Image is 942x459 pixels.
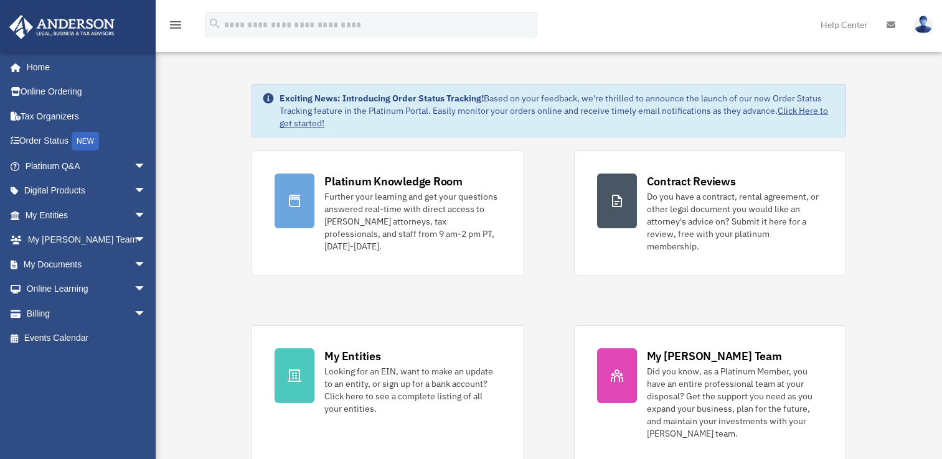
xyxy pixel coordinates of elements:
[9,178,165,203] a: Digital Productsarrow_drop_down
[134,277,159,302] span: arrow_drop_down
[9,326,165,351] a: Events Calendar
[324,190,501,253] div: Further your learning and get your questions answered real-time with direct access to [PERSON_NAM...
[9,154,165,178] a: Platinum Q&Aarrow_drop_down
[9,104,165,129] a: Tax Organizers
[647,365,823,440] div: Did you know, as a Platinum Member, you have an entire professional team at your disposal? Get th...
[574,151,846,276] a: Contract Reviews Do you have a contract, rental agreement, or other legal document you would like...
[324,365,501,415] div: Looking for an EIN, want to make an update to an entity, or sign up for a bank account? Click her...
[72,132,99,151] div: NEW
[134,301,159,327] span: arrow_drop_down
[647,348,782,364] div: My [PERSON_NAME] Team
[6,15,118,39] img: Anderson Advisors Platinum Portal
[252,151,524,276] a: Platinum Knowledge Room Further your learning and get your questions answered real-time with dire...
[9,80,165,104] a: Online Ordering
[134,252,159,277] span: arrow_drop_down
[324,174,463,189] div: Platinum Knowledge Room
[647,190,823,253] div: Do you have a contract, rental agreement, or other legal document you would like an attorney's ad...
[9,277,165,302] a: Online Learningarrow_drop_down
[280,105,828,129] a: Click Here to get started!
[134,154,159,179] span: arrow_drop_down
[168,17,183,32] i: menu
[168,22,183,32] a: menu
[9,55,159,80] a: Home
[647,174,736,189] div: Contract Reviews
[134,203,159,228] span: arrow_drop_down
[134,178,159,204] span: arrow_drop_down
[208,17,222,30] i: search
[9,252,165,277] a: My Documentsarrow_drop_down
[914,16,933,34] img: User Pic
[134,228,159,253] span: arrow_drop_down
[9,228,165,253] a: My [PERSON_NAME] Teamarrow_drop_down
[9,301,165,326] a: Billingarrow_drop_down
[324,348,380,364] div: My Entities
[280,92,835,129] div: Based on your feedback, we're thrilled to announce the launch of our new Order Status Tracking fe...
[9,129,165,154] a: Order StatusNEW
[9,203,165,228] a: My Entitiesarrow_drop_down
[280,93,484,104] strong: Exciting News: Introducing Order Status Tracking!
